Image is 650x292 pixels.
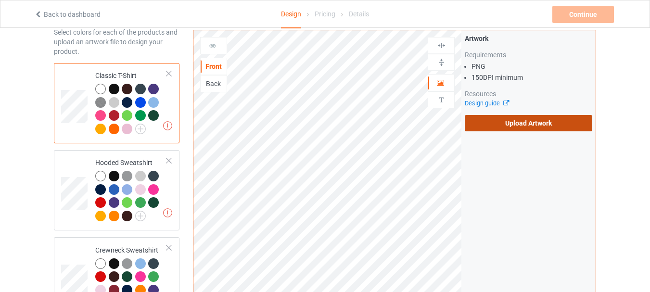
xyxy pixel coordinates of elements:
div: Hooded Sweatshirt [95,158,167,220]
img: exclamation icon [163,121,172,130]
div: Front [201,62,227,71]
a: Back to dashboard [34,11,101,18]
div: Hooded Sweatshirt [54,150,179,230]
img: svg%3E%0A [437,58,446,67]
div: Requirements [465,50,592,60]
div: Classic T-Shirt [54,63,179,143]
img: svg%3E%0A [437,41,446,50]
img: exclamation icon [163,208,172,217]
div: Classic T-Shirt [95,71,167,133]
div: Resources [465,89,592,99]
div: Design [281,0,301,28]
li: 150 DPI minimum [472,73,592,82]
div: Select colors for each of the products and upload an artwork file to design your product. [54,27,179,56]
img: svg+xml;base64,PD94bWwgdmVyc2lvbj0iMS4wIiBlbmNvZGluZz0iVVRGLTgiPz4KPHN2ZyB3aWR0aD0iMjJweCIgaGVpZ2... [135,211,146,221]
div: Artwork [465,34,592,43]
li: PNG [472,62,592,71]
div: Details [349,0,369,27]
img: heather_texture.png [95,97,106,108]
div: Back [201,79,227,89]
a: Design guide [465,100,509,107]
div: Pricing [315,0,335,27]
img: svg%3E%0A [437,95,446,104]
label: Upload Artwork [465,115,592,131]
img: svg+xml;base64,PD94bWwgdmVyc2lvbj0iMS4wIiBlbmNvZGluZz0iVVRGLTgiPz4KPHN2ZyB3aWR0aD0iMjJweCIgaGVpZ2... [135,124,146,134]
